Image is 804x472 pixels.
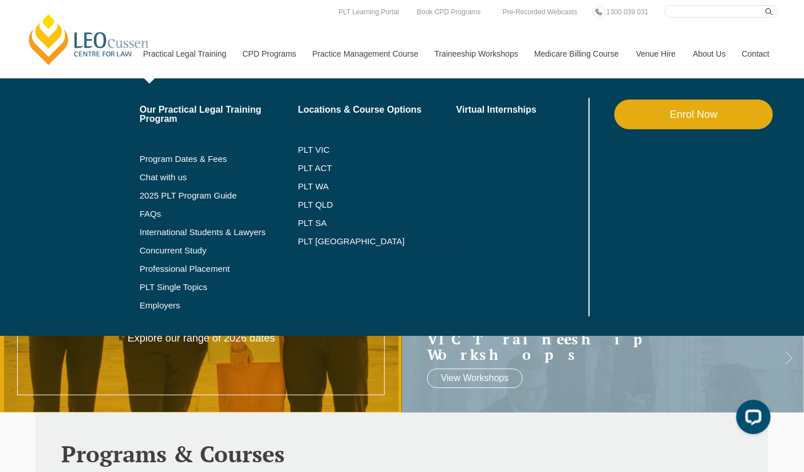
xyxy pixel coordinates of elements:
a: PLT QLD [298,200,456,209]
a: Venue Hire [628,29,684,78]
a: View Workshops [427,368,523,388]
a: PLT [GEOGRAPHIC_DATA] [298,237,456,246]
a: Employers [140,301,298,310]
a: About Us [684,29,734,78]
a: Contact [734,29,778,78]
a: PLT Learning Portal [336,6,402,18]
a: Locations & Course Options [298,105,456,114]
a: Professional Placement [140,264,298,273]
a: PLT VIC [298,145,456,154]
a: PLT ACT [298,164,456,173]
a: Concurrent Study [140,246,298,255]
a: Practical Legal Training [135,29,234,78]
a: CPD Programs [234,29,304,78]
a: PLT SA [298,219,456,228]
a: Traineeship Workshops [426,29,526,78]
a: FAQs [140,209,298,219]
a: Pre-Recorded Webcasts [500,6,581,18]
a: Enrol Now [614,100,773,129]
a: PLT WA [298,182,428,191]
a: [PERSON_NAME] Centre for Law [26,13,152,66]
a: Book CPD Programs [414,6,483,18]
a: Medicare Billing Course [526,29,628,78]
a: 1300 039 031 [604,6,651,18]
a: Program Dates & Fees [140,154,298,164]
a: VIC Traineeship Workshops [427,331,756,363]
a: Chat with us [140,173,298,182]
h2: Programs & Courses [61,441,743,466]
p: Explore our range of 2026 dates [121,332,282,345]
a: Our Practical Legal Training Program [140,105,298,124]
a: International Students & Lawyers [140,228,298,237]
span: 1300 039 031 [606,8,648,16]
a: Practice Management Course [304,29,426,78]
iframe: LiveChat chat widget [727,395,775,443]
a: 2025 PLT Program Guide [140,191,270,200]
a: PLT Single Topics [140,283,298,292]
a: Virtual Internships [456,105,586,114]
